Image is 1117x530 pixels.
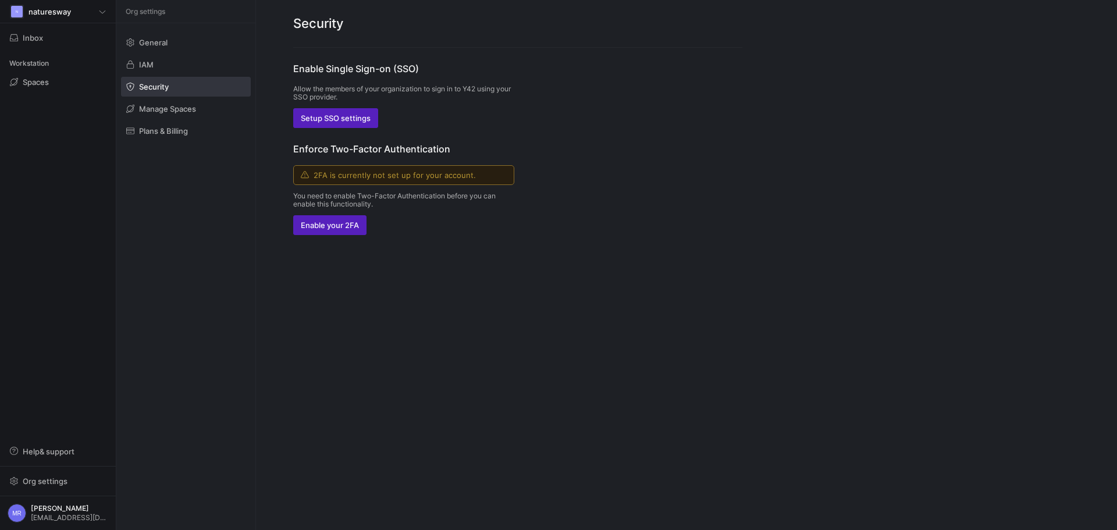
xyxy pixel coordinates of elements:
h2: Security [293,14,742,33]
p: You need to enable Two-Factor Authentication before you can enable this functionality. [293,192,514,208]
span: Org settings [23,476,67,486]
a: Spaces [5,72,111,92]
button: MR[PERSON_NAME][EMAIL_ADDRESS][DOMAIN_NAME] [5,501,111,525]
span: IAM [139,60,154,69]
a: Manage Spaces [121,99,251,119]
div: Workstation [5,55,111,72]
button: Inbox [5,28,111,48]
span: 2FA is currently not set up for your account. [314,170,476,180]
button: Enable your 2FA [293,215,367,235]
span: [EMAIL_ADDRESS][DOMAIN_NAME] [31,514,108,522]
span: [PERSON_NAME] [31,504,108,513]
button: Setup SSO settings [293,108,378,128]
span: Plans & Billing [139,126,188,136]
h3: Enforce Two-Factor Authentication [293,142,514,156]
span: Setup SSO settings [301,113,371,123]
button: Org settings [5,471,111,491]
div: MR [8,504,26,522]
div: N [11,6,23,17]
a: Plans & Billing [121,121,251,141]
span: Enable your 2FA [301,220,359,230]
a: Security [121,77,251,97]
a: IAM [121,55,251,74]
span: Security [139,82,169,91]
span: naturesway [29,7,71,16]
span: Org settings [126,8,165,16]
span: Inbox [23,33,43,42]
a: General [121,33,251,52]
button: Help& support [5,442,111,461]
h3: Enable Single Sign-on (SSO) [293,62,514,76]
span: General [139,38,168,47]
span: Help & support [23,447,74,456]
p: Allow the members of your organization to sign in to Y42 using your SSO provider. [293,85,514,101]
span: Manage Spaces [139,104,196,113]
a: Org settings [5,478,111,487]
span: Spaces [23,77,49,87]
